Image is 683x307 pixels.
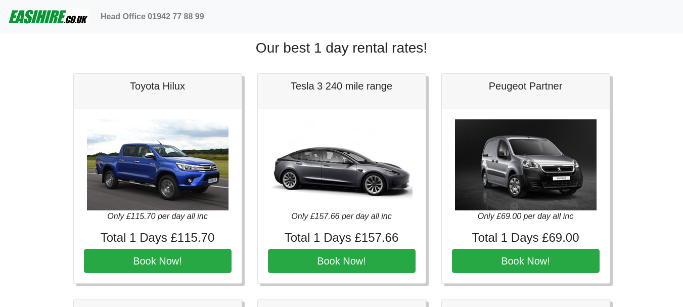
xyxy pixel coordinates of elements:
h4: Total 1 Days £69.00 [452,231,600,245]
button: Book Now! [268,249,416,273]
img: easihire_logo_small.png [8,7,88,27]
i: Only £157.66 per day all inc [291,212,391,221]
b: Head Office 01942 77 88 99 [101,12,204,21]
h4: Total 1 Days £157.66 [268,231,416,245]
i: Only £115.70 per day all inc [107,212,207,221]
img: Tesla 3 240 mile range [271,119,413,210]
i: Only £69.00 per day all inc [478,212,573,221]
img: Toyota Hilux [87,119,229,210]
a: Head Office 01942 77 88 99 [97,7,208,27]
button: Book Now! [452,249,600,273]
button: Book Now! [84,249,232,273]
h5: Toyota Hilux [84,80,232,92]
img: Peugeot Partner [455,119,597,210]
h4: Total 1 Days £115.70 [84,231,232,245]
h1: Our best 1 day rental rates! [73,39,610,57]
h5: Tesla 3 240 mile range [268,80,416,92]
h5: Peugeot Partner [452,80,600,92]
